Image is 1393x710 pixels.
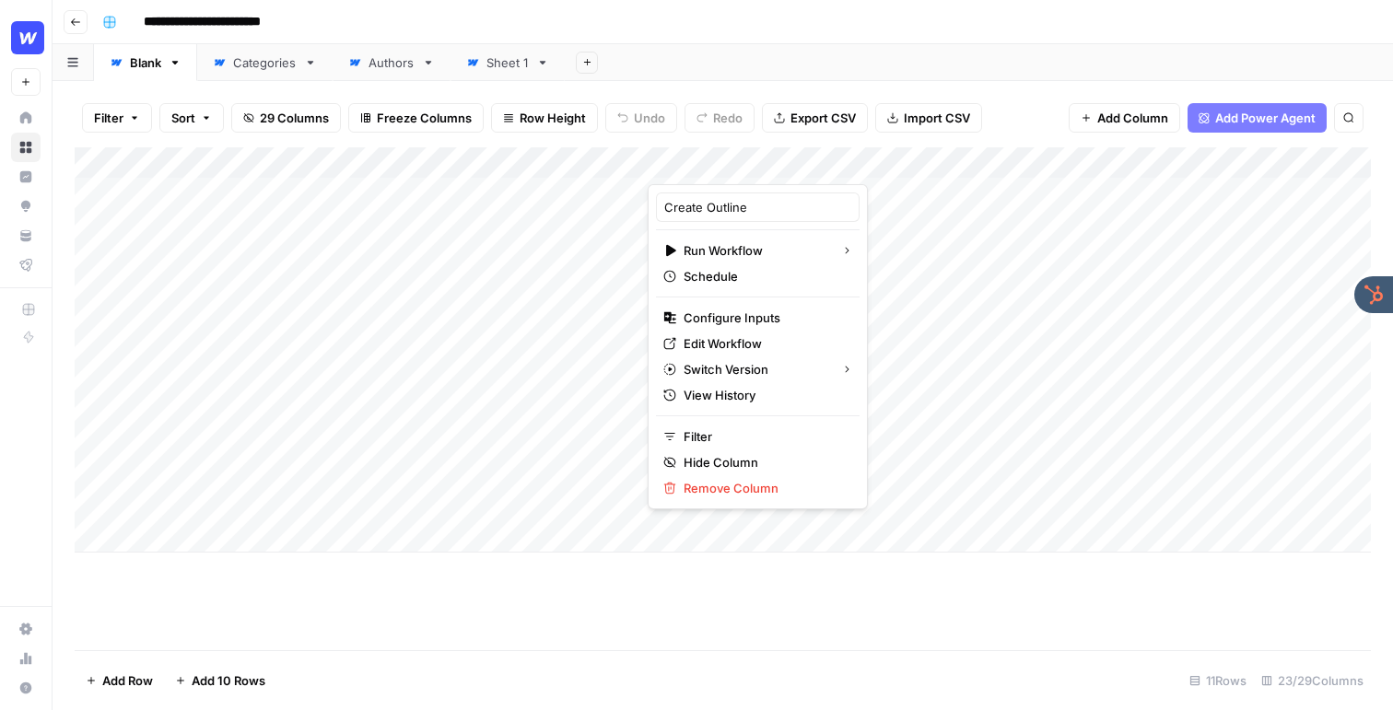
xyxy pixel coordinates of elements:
span: Configure Inputs [684,308,845,327]
button: Workspace: Webflow [11,15,41,61]
div: 23/29 Columns [1254,666,1371,695]
button: Row Height [491,103,598,133]
span: Add Power Agent [1215,109,1316,127]
span: Edit Workflow [684,334,845,353]
button: Add Row [75,666,164,695]
span: Undo [634,109,665,127]
span: Hide Column [684,453,845,471]
div: Sheet 1 [486,53,529,72]
span: Filter [94,109,123,127]
button: Undo [605,103,677,133]
span: Filter [684,427,845,446]
span: Sort [171,109,195,127]
a: Home [11,103,41,133]
span: Add Row [102,671,153,690]
a: Authors [333,44,451,81]
button: Import CSV [875,103,982,133]
a: Opportunities [11,192,41,221]
span: Add 10 Rows [192,671,265,690]
button: Add Power Agent [1188,103,1327,133]
a: Insights [11,162,41,192]
span: Switch Version [684,360,826,378]
a: Your Data [11,221,41,250]
span: Export CSV [790,109,856,127]
span: Import CSV [904,109,970,127]
a: Usage [11,644,41,673]
span: View History [684,386,845,404]
div: Categories [233,53,297,72]
a: Blank [94,44,197,81]
img: Webflow Logo [11,21,44,54]
button: Help + Support [11,673,41,703]
div: 11 Rows [1182,666,1254,695]
span: Run Workflow [684,241,826,260]
button: Add Column [1069,103,1180,133]
span: 29 Columns [260,109,329,127]
div: Blank [130,53,161,72]
span: Freeze Columns [377,109,472,127]
span: Add Column [1097,109,1168,127]
span: Redo [713,109,743,127]
a: Settings [11,614,41,644]
span: Row Height [520,109,586,127]
button: 29 Columns [231,103,341,133]
button: Sort [159,103,224,133]
button: Redo [685,103,755,133]
button: Export CSV [762,103,868,133]
button: Add 10 Rows [164,666,276,695]
a: Flightpath [11,250,41,280]
span: Remove Column [684,479,845,497]
span: Schedule [684,267,845,285]
button: Filter [82,103,152,133]
a: Categories [197,44,333,81]
button: Freeze Columns [348,103,484,133]
a: Sheet 1 [451,44,565,81]
div: Authors [369,53,415,72]
a: Browse [11,133,41,162]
